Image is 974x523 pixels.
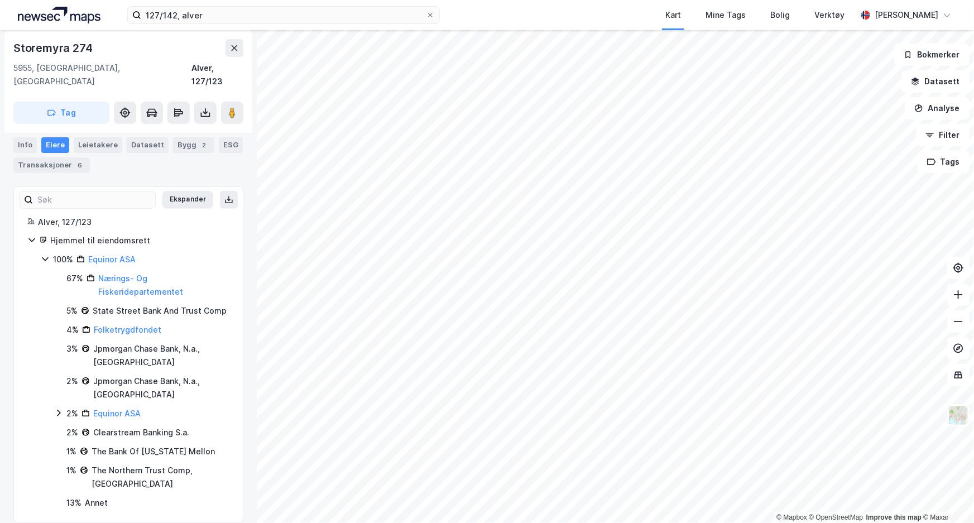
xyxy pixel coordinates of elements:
[92,445,215,458] div: The Bank Of [US_STATE] Mellon
[41,137,69,153] div: Eiere
[74,137,122,153] div: Leietakere
[85,496,108,510] div: Annet
[74,160,85,171] div: 6
[13,102,109,124] button: Tag
[98,274,183,296] a: Nærings- Og Fiskeridepartementet
[33,191,155,208] input: Søk
[191,61,243,88] div: Alver, 127/123
[66,375,78,388] div: 2%
[88,255,136,264] a: Equinor ASA
[94,325,161,334] a: Folketrygdfondet
[918,469,974,523] iframe: Chat Widget
[66,407,78,420] div: 2%
[162,191,213,209] button: Ekspander
[918,151,970,173] button: Tags
[13,39,94,57] div: Storemyra 274
[13,137,37,153] div: Info
[66,342,78,356] div: 3%
[93,426,189,439] div: Clearstream Banking S.a.
[127,137,169,153] div: Datasett
[18,7,100,23] img: logo.a4113a55bc3d86da70a041830d287a7e.svg
[219,137,243,153] div: ESG
[918,469,974,523] div: Kontrollprogram for chat
[66,304,78,318] div: 5%
[770,8,790,22] div: Bolig
[93,375,229,401] div: Jpmorgan Chase Bank, N.a., [GEOGRAPHIC_DATA]
[199,140,210,151] div: 2
[776,514,807,521] a: Mapbox
[53,253,73,266] div: 100%
[875,8,938,22] div: [PERSON_NAME]
[50,234,229,247] div: Hjemmel til eiendomsrett
[809,514,863,521] a: OpenStreetMap
[66,323,79,337] div: 4%
[13,61,191,88] div: 5955, [GEOGRAPHIC_DATA], [GEOGRAPHIC_DATA]
[916,124,970,146] button: Filter
[948,405,969,426] img: Z
[66,426,78,439] div: 2%
[173,137,214,153] div: Bygg
[66,496,81,510] div: 13 %
[66,445,76,458] div: 1%
[665,8,681,22] div: Kart
[814,8,845,22] div: Verktøy
[66,464,76,477] div: 1%
[93,409,141,418] a: Equinor ASA
[866,514,922,521] a: Improve this map
[905,97,970,119] button: Analyse
[894,44,970,66] button: Bokmerker
[706,8,746,22] div: Mine Tags
[141,7,426,23] input: Søk på adresse, matrikkel, gårdeiere, leietakere eller personer
[38,215,229,229] div: Alver, 127/123
[66,272,83,285] div: 67%
[901,70,970,93] button: Datasett
[93,304,227,318] div: State Street Bank And Trust Comp
[92,464,229,491] div: The Northern Trust Comp, [GEOGRAPHIC_DATA]
[13,157,90,173] div: Transaksjoner
[93,342,229,369] div: Jpmorgan Chase Bank, N.a., [GEOGRAPHIC_DATA]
